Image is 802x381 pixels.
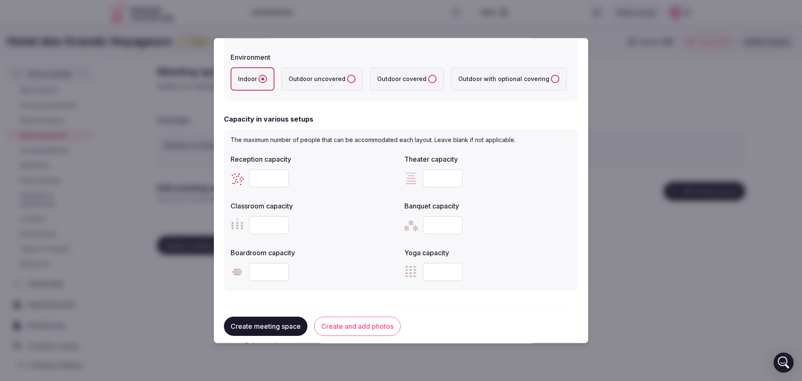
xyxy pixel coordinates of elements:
[224,317,307,336] button: Create meeting space
[347,75,355,83] button: Outdoor uncovered
[404,203,571,209] label: Banquet capacity
[231,203,398,209] label: Classroom capacity
[231,67,274,91] label: Indoor
[231,54,571,61] label: Environment
[231,249,398,256] label: Boardroom capacity
[259,75,267,83] button: Indoor
[451,67,567,91] label: Outdoor with optional covering
[551,75,559,83] button: Outdoor with optional covering
[428,75,437,83] button: Outdoor covered
[231,156,398,163] label: Reception capacity
[314,317,401,336] button: Create and add photos
[231,136,571,144] p: The maximum number of people that can be accommodated each layout. Leave blank if not applicable.
[404,249,571,256] label: Yoga capacity
[404,156,571,163] label: Theater capacity
[281,67,363,91] label: Outdoor uncovered
[370,67,444,91] label: Outdoor covered
[224,114,313,124] h2: Capacity in various setups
